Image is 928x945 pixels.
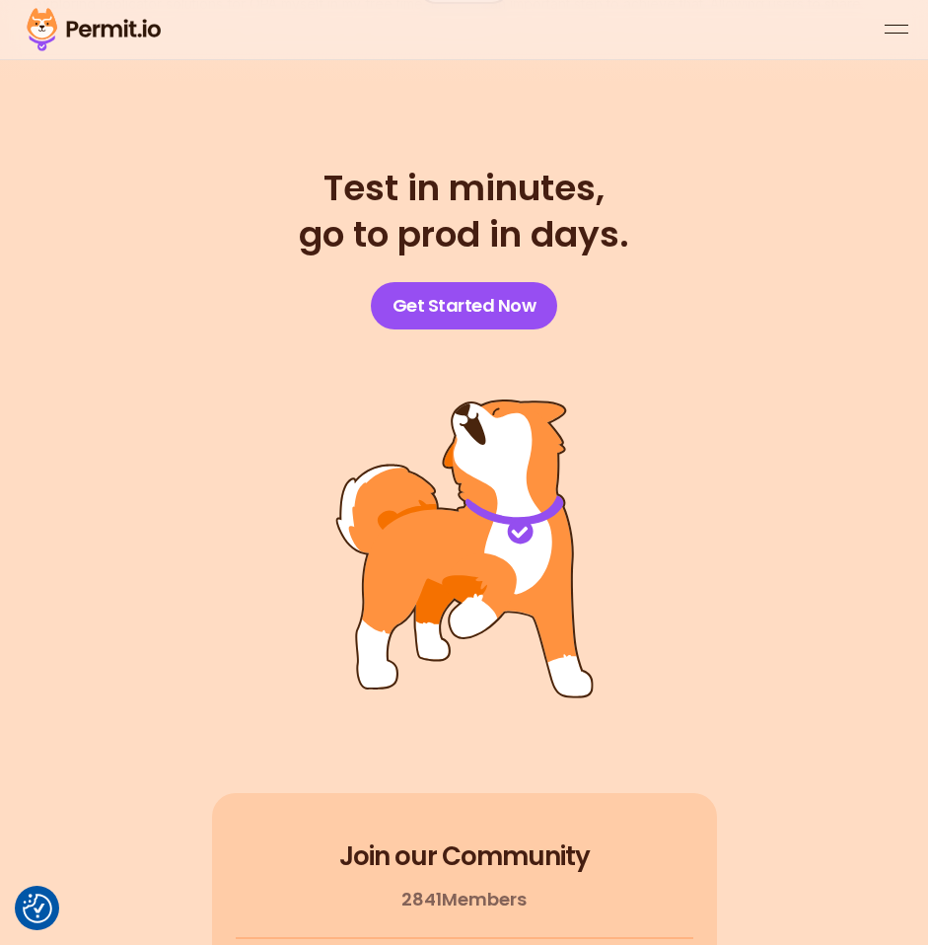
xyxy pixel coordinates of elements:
img: Permit logo [20,4,168,55]
h2: go to prod in days. [299,166,629,258]
button: Consent Preferences [23,894,52,923]
img: Revisit consent button [23,894,52,923]
button: open menu [885,18,908,41]
a: Get Started Now [371,282,558,329]
p: 2841 Members [401,886,527,913]
span: Test in minutes, [299,166,629,212]
h3: Join our Community [339,840,590,874]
